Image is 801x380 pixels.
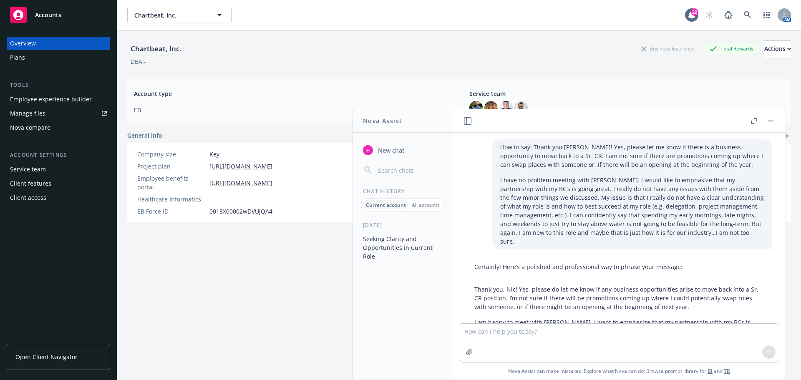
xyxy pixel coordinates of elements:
[500,176,764,246] p: I have no problem meeting with [PERSON_NAME]. I would like to emphasize that my partnership with ...
[7,3,110,27] a: Accounts
[7,151,110,159] div: Account settings
[7,177,110,190] a: Client features
[7,107,110,120] a: Manage files
[10,93,92,106] div: Employee experience builder
[764,40,791,57] button: Actions
[739,7,756,23] a: Search
[137,174,206,191] div: Employee benefits portal
[353,188,453,195] div: Chat History
[7,191,110,204] a: Client access
[469,101,483,114] img: photo
[137,162,206,171] div: Project plan
[376,164,443,176] input: Search chats
[35,12,61,18] span: Accounts
[7,37,110,50] a: Overview
[708,367,713,375] a: BI
[764,41,791,57] div: Actions
[10,163,46,176] div: Service team
[781,131,791,141] a: add
[412,201,440,209] p: All accounts
[7,121,110,134] a: Nova compare
[637,43,699,54] div: Business Insurance
[500,143,764,169] p: How to say: Thank you [PERSON_NAME]! Yes, please let me know if there is a business opportunity t...
[137,150,206,159] div: Company size
[7,51,110,64] a: Plans
[7,93,110,106] a: Employee experience builder
[474,285,764,311] p: Thank you, Nic! Yes, please do let me know if any business opportunities arise to move back into ...
[366,201,406,209] p: Current account
[10,177,51,190] div: Client features
[376,146,405,155] span: New chat
[127,131,162,140] span: General info
[363,116,402,125] h1: Nova Assist
[10,37,36,50] div: Overview
[360,232,446,263] button: Seeking Clarity and Opportunities in Current Role
[134,106,449,114] span: EB
[484,101,498,114] img: photo
[134,89,449,98] span: Account type
[209,150,219,159] span: Key
[474,262,764,271] p: Certainly! Here’s a polished and professional way to phrase your message:
[360,143,446,158] button: New chat
[10,191,46,204] div: Client access
[724,367,730,375] a: TR
[7,81,110,89] div: Tools
[474,318,764,379] p: I am happy to meet with [PERSON_NAME]. I want to emphasize that my partnership with my BCs is goi...
[514,101,528,114] img: photo
[209,195,212,204] span: -
[15,352,78,361] span: Open Client Navigator
[10,107,45,120] div: Manage files
[720,7,737,23] a: Report a Bug
[137,195,206,204] div: Healthcare Informatics
[691,8,698,16] div: 22
[701,7,718,23] a: Start snowing
[456,362,782,380] span: Nova Assist can make mistakes. Explore what Nova can do: Browse prompt library for and
[134,11,207,20] span: Chartbeat, Inc.
[10,51,25,64] div: Plans
[10,121,50,134] div: Nova compare
[131,57,146,66] div: DBA: -
[127,7,232,23] button: Chartbeat, Inc.
[127,43,185,54] div: Chartbeat, Inc.
[758,7,775,23] a: Switch app
[499,101,513,114] img: photo
[209,207,272,216] span: 0018X00002wDVUJQA4
[137,207,206,216] div: EB Force ID
[7,163,110,176] a: Service team
[705,43,758,54] div: Total Rewards
[209,179,272,187] a: [URL][DOMAIN_NAME]
[353,221,453,229] div: [DATE]
[209,162,272,171] a: [URL][DOMAIN_NAME]
[469,89,784,98] span: Service team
